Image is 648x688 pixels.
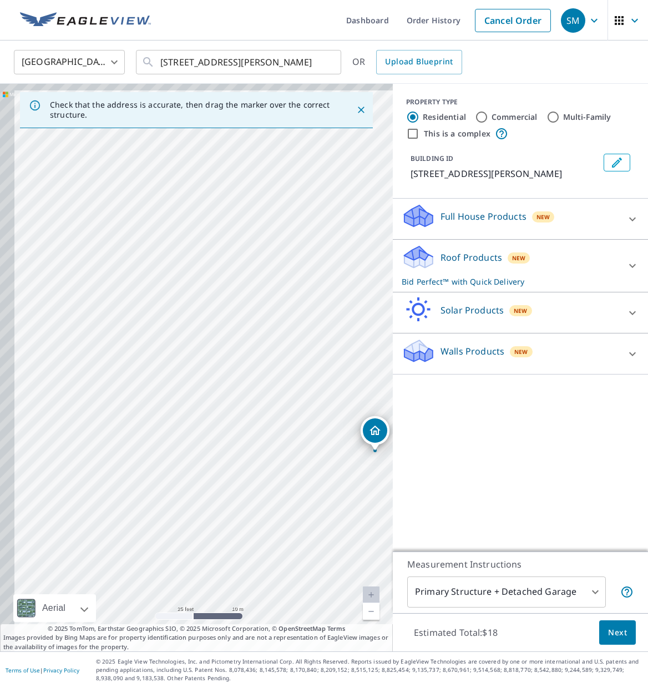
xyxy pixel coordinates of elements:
[514,347,528,356] span: New
[441,210,526,223] p: Full House Products
[441,251,502,264] p: Roof Products
[406,97,635,107] div: PROPERTY TYPE
[561,8,585,33] div: SM
[441,303,504,317] p: Solar Products
[39,594,69,622] div: Aerial
[407,558,634,571] p: Measurement Instructions
[402,276,619,287] p: Bid Perfect™ with Quick Delivery
[20,12,151,29] img: EV Logo
[402,244,639,287] div: Roof ProductsNewBid Perfect™ with Quick Delivery
[327,624,346,633] a: Terms
[376,50,462,74] a: Upload Blueprint
[96,657,642,682] p: © 2025 Eagle View Technologies, Inc. and Pictometry International Corp. All Rights Reserved. Repo...
[424,128,490,139] label: This is a complex
[407,576,606,608] div: Primary Structure + Detached Garage
[6,667,79,674] p: |
[475,9,551,32] a: Cancel Order
[354,103,368,117] button: Close
[441,345,504,358] p: Walls Products
[385,55,453,69] span: Upload Blueprint
[608,626,627,640] span: Next
[411,167,599,180] p: [STREET_ADDRESS][PERSON_NAME]
[363,603,379,620] a: Current Level 20, Zoom Out
[363,586,379,603] a: Current Level 20, Zoom In Disabled
[43,666,79,674] a: Privacy Policy
[48,624,346,634] span: © 2025 TomTom, Earthstar Geographics SIO, © 2025 Microsoft Corporation, ©
[279,624,325,633] a: OpenStreetMap
[50,100,336,120] p: Check that the address is accurate, then drag the marker over the correct structure.
[14,47,125,78] div: [GEOGRAPHIC_DATA]
[492,112,538,123] label: Commercial
[514,306,528,315] span: New
[599,620,636,645] button: Next
[563,112,611,123] label: Multi-Family
[402,297,639,328] div: Solar ProductsNew
[620,585,634,599] span: Your report will include the primary structure and a detached garage if one exists.
[411,154,453,163] p: BUILDING ID
[405,620,507,645] p: Estimated Total: $18
[423,112,466,123] label: Residential
[352,50,462,74] div: OR
[6,666,40,674] a: Terms of Use
[604,154,630,171] button: Edit building 1
[402,203,639,235] div: Full House ProductsNew
[402,338,639,370] div: Walls ProductsNew
[512,254,526,262] span: New
[13,594,96,622] div: Aerial
[536,213,550,221] span: New
[361,416,389,451] div: Dropped pin, building 1, Residential property, 621 Jennings St Delphos, OH 45833
[160,47,318,78] input: Search by address or latitude-longitude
